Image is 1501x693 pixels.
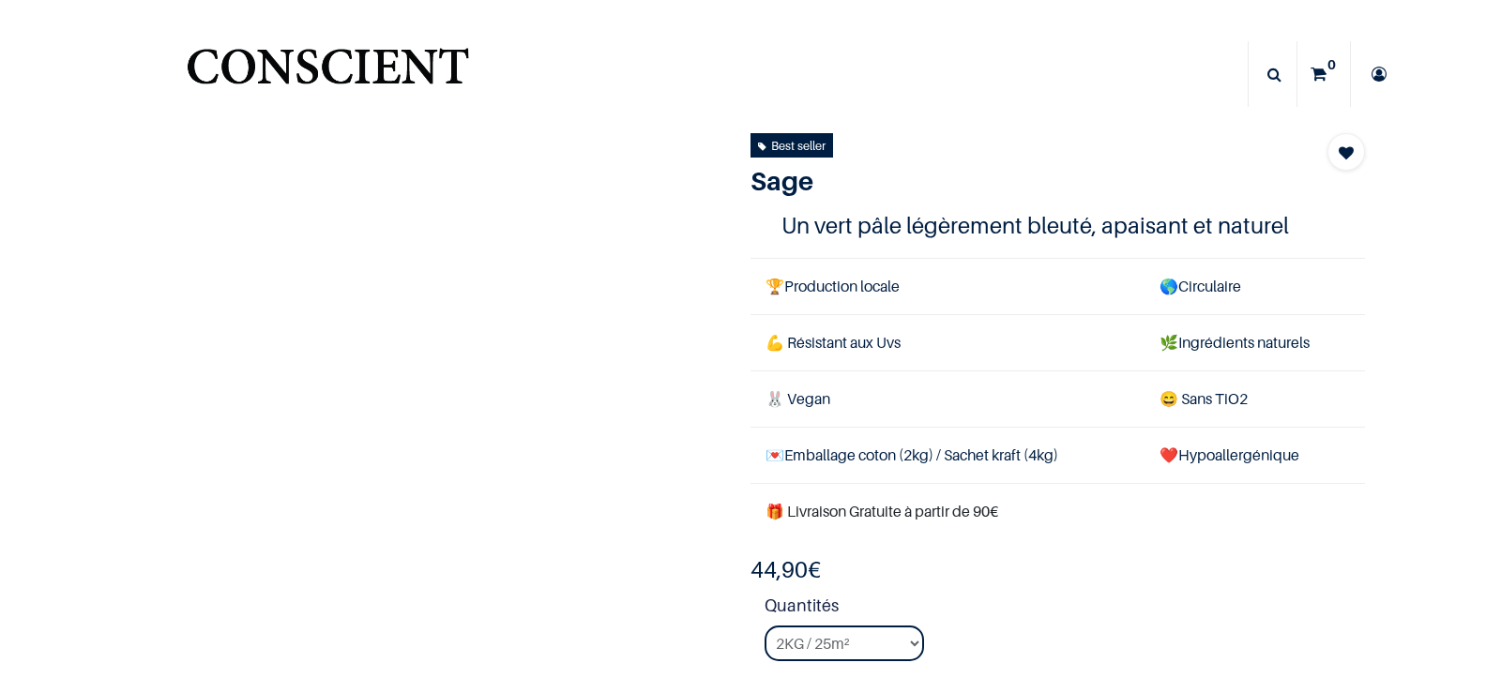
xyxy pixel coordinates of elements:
button: Add to wishlist [1327,133,1365,171]
td: ans TiO2 [1145,371,1365,428]
span: 🌿 [1160,333,1178,352]
span: 😄 S [1160,389,1190,408]
b: € [750,556,821,583]
h1: Sage [750,165,1273,197]
span: 44,90 [750,556,808,583]
span: Add to wishlist [1339,142,1354,164]
span: 💪 Résistant aux Uvs [766,333,901,352]
td: Ingrédients naturels [1145,314,1365,370]
span: 💌 [766,445,784,464]
td: ❤️Hypoallergénique [1145,428,1365,484]
span: 🐰 Vegan [766,389,830,408]
span: 🏆 [766,277,784,295]
td: Production locale [750,258,1145,314]
sup: 0 [1323,55,1341,74]
a: Logo of Conscient [183,38,473,112]
div: Best seller [758,135,826,156]
strong: Quantités [765,593,1365,625]
font: 🎁 Livraison Gratuite à partir de 90€ [766,502,998,520]
a: 0 [1297,41,1350,107]
h4: Un vert pâle légèrement bleuté, apaisant et naturel [781,211,1335,240]
td: Circulaire [1145,258,1365,314]
img: Conscient [183,38,473,112]
span: 🌎 [1160,277,1178,295]
td: Emballage coton (2kg) / Sachet kraft (4kg) [750,428,1145,484]
iframe: Tidio Chat [1404,572,1493,660]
